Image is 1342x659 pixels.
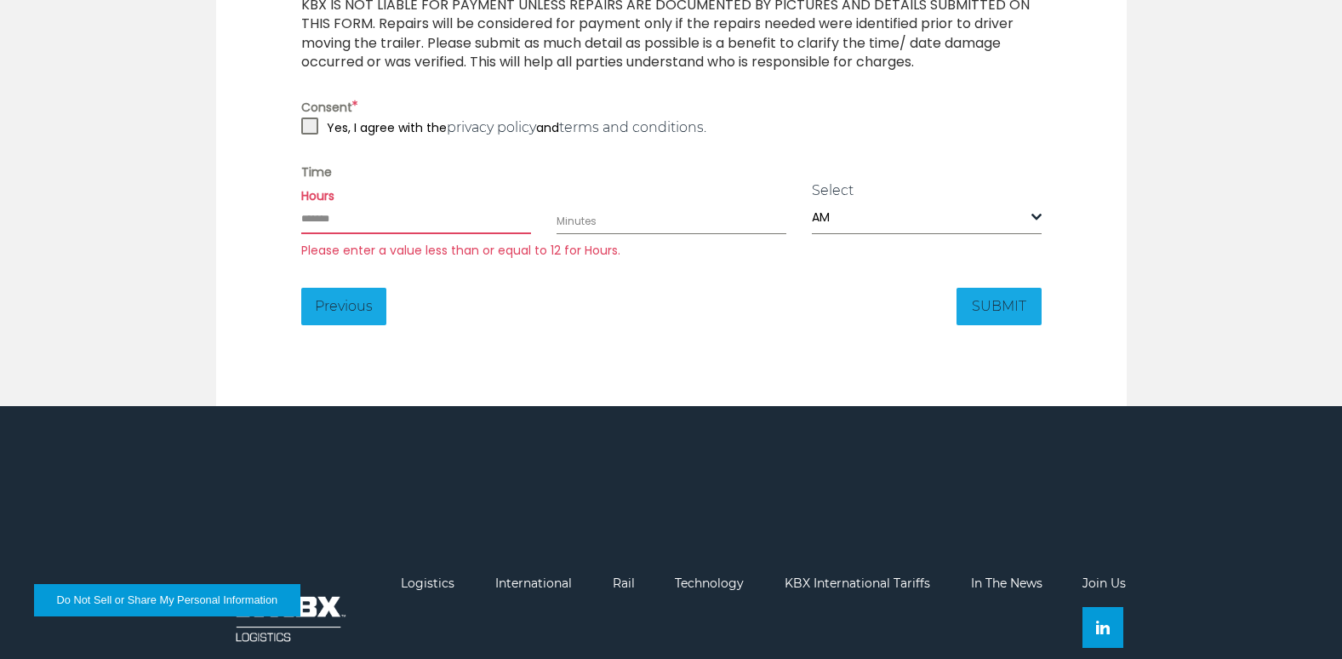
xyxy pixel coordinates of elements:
button: Do Not Sell or Share My Personal Information [34,584,300,616]
img: Linkedin [1096,621,1110,634]
span: AM [812,201,1031,233]
span: AM [812,201,1042,234]
span: Please enter a value less than or equal to 12 for Hours. [301,238,1042,262]
a: KBX International Tariffs [785,576,930,591]
p: Yes, I agree with the and [327,117,706,138]
label: Consent [301,97,1042,117]
label: Time [301,163,1042,181]
a: Logistics [401,576,454,591]
button: hiddenPrevious [301,288,386,325]
button: hiddenhiddenSUBMIT [957,288,1042,325]
span: Previous [310,296,378,317]
a: International [495,576,572,591]
span: SUBMIT [965,296,1033,317]
a: Technology [675,576,744,591]
a: privacy policy [447,119,536,135]
a: In The News [971,576,1042,591]
a: Rail [613,576,635,591]
a: Select [812,182,854,198]
a: terms and conditions. [559,119,706,135]
a: Join Us [1082,576,1126,591]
